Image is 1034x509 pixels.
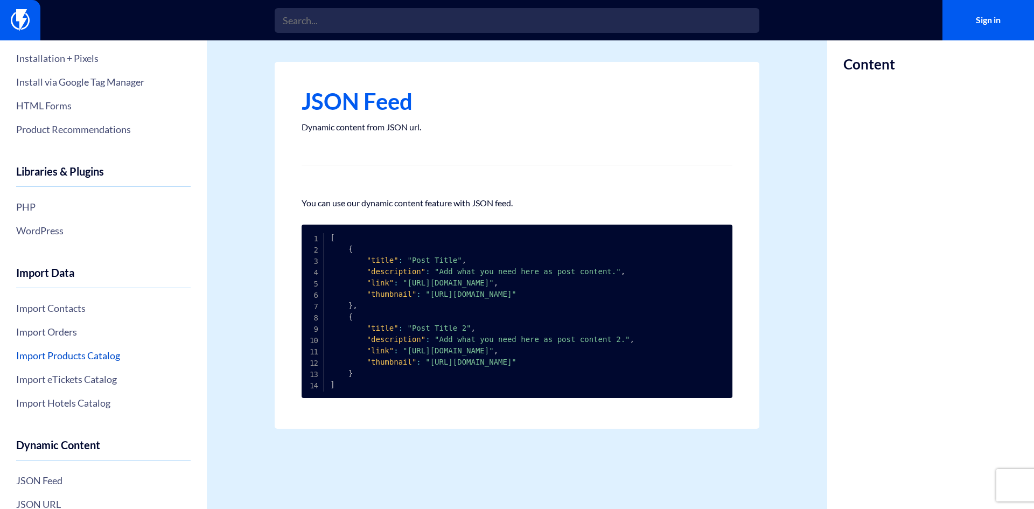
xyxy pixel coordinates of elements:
span: { [348,312,353,321]
span: "[URL][DOMAIN_NAME]" [403,278,494,287]
span: "thumbnail" [367,290,417,298]
span: , [462,256,466,264]
span: "Post Title 2" [408,324,471,332]
span: : [425,335,430,344]
a: Import Contacts [16,299,191,317]
span: , [621,267,625,276]
span: "[URL][DOMAIN_NAME]" [425,290,516,298]
span: "Post Title" [408,256,462,264]
a: Import Products Catalog [16,346,191,365]
a: Import Hotels Catalog [16,394,191,412]
span: ] [330,380,334,389]
span: "[URL][DOMAIN_NAME]" [403,346,494,355]
p: Dynamic content from JSON url. [302,122,732,133]
a: Installation + Pixels [16,49,191,67]
span: , [471,324,476,332]
h4: Dynamic Content [16,439,191,461]
span: "description" [367,335,426,344]
span: JSON [686,232,707,239]
span: , [494,278,498,287]
span: : [425,267,430,276]
span: "Add what you need here as post content 2." [435,335,630,344]
h4: Libraries & Plugins [16,165,191,187]
a: Import eTickets Catalog [16,370,191,388]
span: } [348,301,353,310]
span: : [394,278,398,287]
span: "Add what you need here as post content." [435,267,621,276]
span: "link" [367,346,394,355]
a: Import Orders [16,323,191,341]
span: "thumbnail" [367,358,417,366]
span: [ [330,233,334,242]
input: Search... [275,8,759,33]
a: HTML Forms [16,96,191,115]
span: , [630,335,634,344]
span: : [416,358,421,366]
span: "description" [367,267,426,276]
span: { [348,245,353,253]
h3: Content [843,57,895,72]
span: Copy [710,232,724,239]
a: PHP [16,198,191,216]
h4: Import Data [16,267,191,288]
button: Copy [707,232,727,239]
span: "[URL][DOMAIN_NAME]" [425,358,516,366]
span: , [353,301,357,310]
a: WordPress [16,221,191,240]
span: : [399,324,403,332]
span: : [399,256,403,264]
span: "link" [367,278,394,287]
p: You can use our dynamic content feature with JSON feed. [302,198,732,208]
h1: JSON Feed [302,89,732,114]
span: , [494,346,498,355]
a: Install via Google Tag Manager [16,73,191,91]
span: : [416,290,421,298]
span: } [348,369,353,378]
a: JSON Feed [16,471,191,490]
a: Product Recommendations [16,120,191,138]
span: : [394,346,398,355]
span: "title" [367,324,399,332]
span: "title" [367,256,399,264]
